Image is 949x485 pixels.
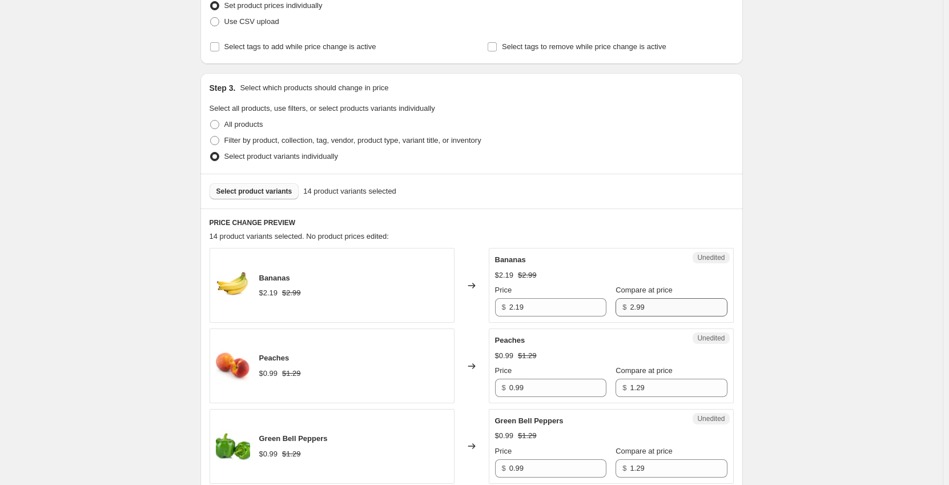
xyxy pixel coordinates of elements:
span: $ [502,464,506,472]
span: Green Bell Peppers [495,416,564,425]
strike: $2.99 [282,287,301,299]
span: $ [502,383,506,392]
span: Select all products, use filters, or select products variants individually [210,104,435,113]
span: Peaches [495,336,525,344]
span: Select tags to remove while price change is active [502,42,666,51]
strike: $1.29 [282,448,301,460]
div: $0.99 [495,350,514,362]
h6: PRICE CHANGE PREVIEW [210,218,734,227]
span: $ [622,303,626,311]
span: Compare at price [616,286,673,294]
span: Unedited [697,253,725,262]
span: Set product prices individually [224,1,323,10]
h2: Step 3. [210,82,236,94]
span: Unedited [697,334,725,343]
span: Compare at price [616,447,673,455]
span: Use CSV upload [224,17,279,26]
span: $ [622,383,626,392]
span: Select product variants individually [224,152,338,161]
span: 14 product variants selected. No product prices edited: [210,232,389,241]
span: All products [224,120,263,129]
img: Pepper_GreenBell_0bc271b6-e2e5-4bbe-b251-43077aeb77f1_80x.jpg [216,429,250,463]
img: bananas_80x.jpg [216,268,250,303]
div: $0.99 [259,448,278,460]
span: Select tags to add while price change is active [224,42,376,51]
span: Unedited [697,414,725,423]
span: $ [622,464,626,472]
span: Price [495,447,512,455]
strike: $1.29 [282,368,301,379]
span: Select product variants [216,187,292,196]
strike: $1.29 [518,350,537,362]
span: Bananas [495,255,526,264]
span: Green Bell Peppers [259,434,328,443]
p: Select which products should change in price [240,82,388,94]
div: $0.99 [259,368,278,379]
span: Bananas [259,274,290,282]
strike: $2.99 [518,270,537,281]
div: $0.99 [495,430,514,442]
span: Price [495,366,512,375]
strike: $1.29 [518,430,537,442]
span: Filter by product, collection, tag, vendor, product type, variant title, or inventory [224,136,481,145]
span: Peaches [259,354,289,362]
img: Peach2_65c9bcdb-3d59-451d-af10-5c84f1073712_80x.jpg [216,349,250,383]
span: $ [502,303,506,311]
div: $2.19 [495,270,514,281]
span: Price [495,286,512,294]
span: 14 product variants selected [303,186,396,197]
button: Select product variants [210,183,299,199]
div: $2.19 [259,287,278,299]
span: Compare at price [616,366,673,375]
